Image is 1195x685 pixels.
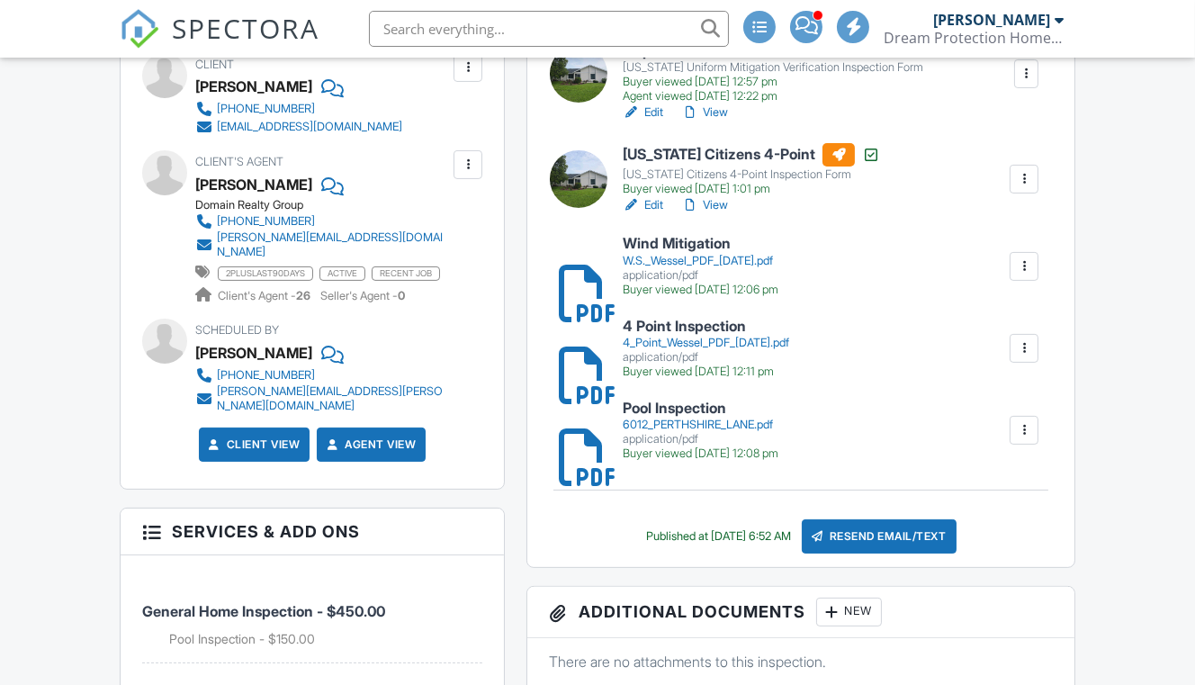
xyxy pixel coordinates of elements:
[372,266,440,281] span: recent job
[217,214,315,229] div: [PHONE_NUMBER]
[218,266,313,281] span: 2pluslast90days
[623,365,789,379] div: Buyer viewed [DATE] 12:11 pm
[319,266,365,281] span: active
[121,509,505,555] h3: Services & Add ons
[623,236,778,296] a: Wind Mitigation W.S._Wessel_PDF_[DATE].pdf application/pdf Buyer viewed [DATE] 12:06 pm
[217,368,315,383] div: [PHONE_NUMBER]
[802,519,957,554] div: Resend Email/Text
[623,336,789,350] div: 4_Point_Wessel_PDF_[DATE].pdf
[217,384,450,413] div: [PERSON_NAME][EMAIL_ADDRESS][PERSON_NAME][DOMAIN_NAME]
[195,100,402,118] a: [PHONE_NUMBER]
[195,73,312,100] div: [PERSON_NAME]
[623,446,778,461] div: Buyer viewed [DATE] 12:08 pm
[549,652,1053,671] p: There are no attachments to this inspection.
[623,432,778,446] div: application/pdf
[169,630,483,648] li: Add on: Pool Inspection
[142,602,385,620] span: General Home Inspection - $450.00
[172,9,319,47] span: SPECTORA
[527,587,1074,638] h3: Additional Documents
[623,236,778,252] h6: Wind Mitigation
[681,196,728,214] a: View
[142,569,483,663] li: Service: General Home Inspection
[205,436,301,454] a: Client View
[195,58,234,71] span: Client
[623,143,880,197] a: [US_STATE] Citizens 4-Point [US_STATE] Citizens 4-Point Inspection Form Buyer viewed [DATE] 1:01 pm
[195,323,279,337] span: Scheduled By
[623,143,880,167] h6: [US_STATE] Citizens 4-Point
[623,319,789,379] a: 4 Point Inspection 4_Point_Wessel_PDF_[DATE].pdf application/pdf Buyer viewed [DATE] 12:11 pm
[369,11,729,47] input: Search everything...
[623,350,789,365] div: application/pdf
[623,60,1012,75] div: [US_STATE] Uniform Mitigation Verification Inspection Form
[623,182,880,196] div: Buyer viewed [DATE] 1:01 pm
[195,155,283,168] span: Client's Agent
[623,268,778,283] div: application/pdf
[195,198,464,212] div: Domain Realty Group
[195,339,312,366] div: [PERSON_NAME]
[623,75,1012,89] div: Buyer viewed [DATE] 12:57 pm
[623,401,778,461] a: Pool Inspection 6012_PERTHSHIRE_LANE.pdf application/pdf Buyer viewed [DATE] 12:08 pm
[623,283,778,297] div: Buyer viewed [DATE] 12:06 pm
[323,436,416,454] a: Agent View
[195,171,312,198] div: [PERSON_NAME]
[623,401,778,417] h6: Pool Inspection
[296,289,310,302] strong: 26
[195,230,450,259] a: [PERSON_NAME][EMAIL_ADDRESS][DOMAIN_NAME]
[218,289,313,302] span: Client's Agent -
[217,120,402,134] div: [EMAIL_ADDRESS][DOMAIN_NAME]
[623,104,663,122] a: Edit
[646,529,791,544] div: Published at [DATE] 6:52 AM
[623,196,663,214] a: Edit
[195,118,402,136] a: [EMAIL_ADDRESS][DOMAIN_NAME]
[623,27,1012,59] h6: [US_STATE] Uniform Mitigation Verification Inspection Form
[195,366,450,384] a: [PHONE_NUMBER]
[120,9,159,49] img: The Best Home Inspection Software - Spectora
[816,598,882,626] div: New
[217,102,315,116] div: [PHONE_NUMBER]
[217,230,450,259] div: [PERSON_NAME][EMAIL_ADDRESS][DOMAIN_NAME]
[623,167,880,182] div: [US_STATE] Citizens 4-Point Inspection Form
[195,384,450,413] a: [PERSON_NAME][EMAIL_ADDRESS][PERSON_NAME][DOMAIN_NAME]
[623,319,789,335] h6: 4 Point Inspection
[681,104,728,122] a: View
[623,89,1012,104] div: Agent viewed [DATE] 12:22 pm
[623,27,1012,104] a: [US_STATE] Uniform Mitigation Verification Inspection Form [US_STATE] Uniform Mitigation Verifica...
[398,289,405,302] strong: 0
[933,11,1050,29] div: [PERSON_NAME]
[320,289,405,302] span: Seller's Agent -
[623,254,778,268] div: W.S._Wessel_PDF_[DATE].pdf
[120,24,319,62] a: SPECTORA
[884,29,1064,47] div: Dream Protection Home Inspection LLC
[623,418,778,432] div: 6012_PERTHSHIRE_LANE.pdf
[195,212,450,230] a: [PHONE_NUMBER]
